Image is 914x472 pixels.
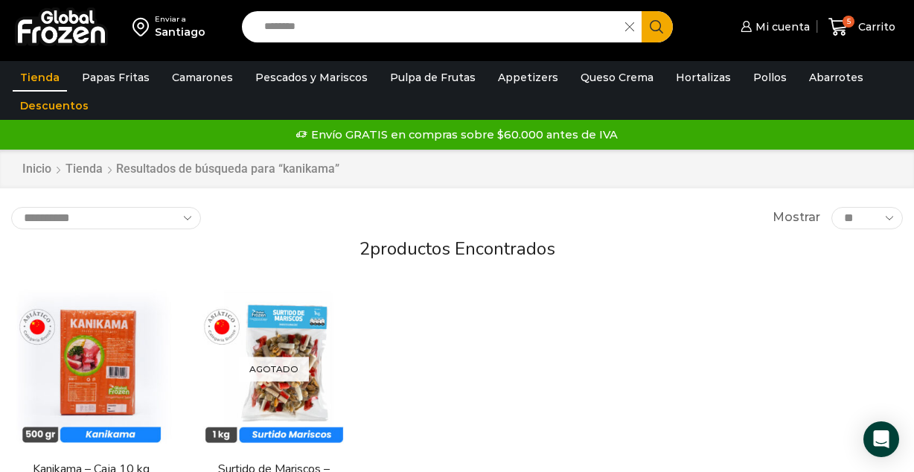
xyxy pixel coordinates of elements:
a: Appetizers [490,63,566,92]
span: 2 [359,237,370,261]
span: productos encontrados [370,237,555,261]
nav: Breadcrumb [22,161,339,178]
a: Camarones [164,63,240,92]
a: Pulpa de Frutas [383,63,483,92]
span: Carrito [854,19,895,34]
div: Open Intercom Messenger [863,421,899,457]
div: Enviar a [155,14,205,25]
a: Papas Fritas [74,63,157,92]
h1: Resultados de búsqueda para “kanikama” [116,162,339,176]
select: Pedido de la tienda [11,207,201,229]
p: Agotado [239,357,309,381]
a: Tienda [13,63,67,92]
a: Pollos [746,63,794,92]
a: 5 Carrito [825,10,899,45]
div: Santiago [155,25,205,39]
a: Tienda [65,161,103,178]
a: Abarrotes [802,63,871,92]
img: address-field-icon.svg [132,14,155,39]
a: Hortalizas [668,63,738,92]
span: Mostrar [773,209,820,226]
span: 5 [843,16,854,28]
a: Descuentos [13,92,96,120]
span: Mi cuenta [752,19,810,34]
a: Mi cuenta [737,12,810,42]
a: Pescados y Mariscos [248,63,375,92]
button: Search button [642,11,673,42]
a: Queso Crema [573,63,661,92]
a: Inicio [22,161,52,178]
